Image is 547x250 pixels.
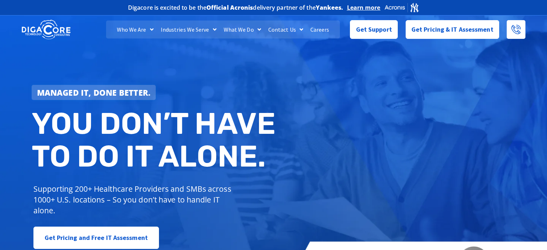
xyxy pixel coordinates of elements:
[128,5,343,10] h2: Digacore is excited to be the delivery partner of the
[113,21,157,38] a: Who We Are
[32,107,279,173] h2: You don’t have to do IT alone.
[316,4,343,12] b: Yankees.
[307,21,333,38] a: Careers
[411,22,493,37] span: Get Pricing & IT Assessment
[33,183,234,216] p: Supporting 200+ Healthcare Providers and SMBs across 1000+ U.S. locations – So you don’t have to ...
[384,2,419,13] img: Acronis
[32,85,156,100] a: Managed IT, done better.
[37,87,151,98] strong: Managed IT, done better.
[206,4,253,12] b: Official Acronis
[406,20,499,39] a: Get Pricing & IT Assessment
[22,19,70,40] img: DigaCore Technology Consulting
[106,21,340,38] nav: Menu
[347,4,380,11] a: Learn more
[157,21,220,38] a: Industries We Serve
[33,227,159,249] a: Get Pricing and Free IT Assessment
[350,20,398,39] a: Get Support
[220,21,265,38] a: What We Do
[265,21,307,38] a: Contact Us
[356,22,392,37] span: Get Support
[45,231,148,245] span: Get Pricing and Free IT Assessment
